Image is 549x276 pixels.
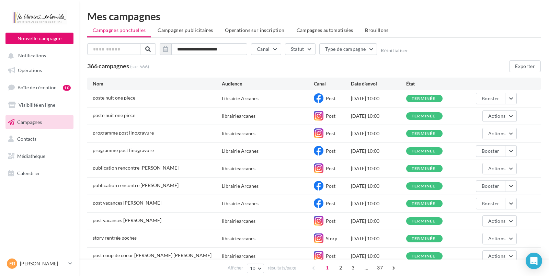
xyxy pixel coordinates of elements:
[222,130,255,137] div: librairiearcanes
[130,63,149,70] span: (sur 566)
[351,165,406,172] div: [DATE] 10:00
[20,260,66,267] p: [PERSON_NAME]
[222,183,259,189] div: Librairie Arcanes
[222,200,259,207] div: Librairie Arcanes
[322,262,333,273] span: 1
[482,233,517,244] button: Actions
[93,130,154,136] span: programme post linogravure
[326,113,335,119] span: Post
[476,93,505,104] button: Booster
[412,166,436,171] div: terminée
[18,67,42,73] span: Opérations
[5,257,73,270] a: EB [PERSON_NAME]
[412,114,436,118] div: terminée
[488,253,505,259] span: Actions
[326,218,335,224] span: Post
[93,80,222,87] div: Nom
[406,80,461,87] div: État
[351,148,406,154] div: [DATE] 10:00
[314,80,351,87] div: Canal
[351,95,406,102] div: [DATE] 10:00
[335,262,346,273] span: 2
[247,264,264,273] button: 10
[482,163,517,174] button: Actions
[222,235,255,242] div: librairiearcanes
[5,33,73,44] button: Nouvelle campagne
[326,235,337,241] span: Story
[4,115,75,129] a: Campagnes
[93,217,161,223] span: post vacances linda
[222,253,255,260] div: librairiearcanes
[326,130,335,136] span: Post
[4,63,75,78] a: Opérations
[93,182,179,188] span: publication rencontre benedetta
[9,260,15,267] span: EB
[87,11,541,21] div: Mes campagnes
[482,128,517,139] button: Actions
[361,262,372,273] span: ...
[381,48,408,53] button: Réinitialiser
[222,80,314,87] div: Audience
[4,80,75,95] a: Boîte de réception10
[93,165,179,171] span: publication rencontre benedetta
[326,253,335,259] span: Post
[351,113,406,119] div: [DATE] 10:00
[351,253,406,260] div: [DATE] 10:00
[351,218,406,225] div: [DATE] 10:00
[488,165,505,171] span: Actions
[222,113,255,119] div: librairiearcanes
[225,27,284,33] span: Operations sur inscription
[228,265,243,271] span: Afficher
[297,27,353,33] span: Campagnes automatisées
[526,253,542,269] div: Open Intercom Messenger
[251,43,281,55] button: Canal
[482,110,517,122] button: Actions
[482,250,517,262] button: Actions
[476,180,505,192] button: Booster
[412,131,436,136] div: terminée
[476,145,505,157] button: Booster
[17,170,40,176] span: Calendrier
[93,200,161,206] span: post vacances linda
[222,95,259,102] div: Librairie Arcanes
[488,235,505,241] span: Actions
[351,235,406,242] div: [DATE] 10:00
[351,80,406,87] div: Date d'envoi
[412,237,436,241] div: terminée
[347,262,358,273] span: 3
[326,148,335,154] span: Post
[19,102,55,108] span: Visibilité en ligne
[412,184,436,188] div: terminée
[18,84,57,90] span: Boîte de réception
[412,149,436,153] div: terminée
[93,235,137,241] span: story rentrée poches
[285,43,316,55] button: Statut
[326,95,335,101] span: Post
[93,95,135,101] span: poste nuit one piece
[4,98,75,112] a: Visibilité en ligne
[351,200,406,207] div: [DATE] 10:00
[4,166,75,181] a: Calendrier
[326,165,335,171] span: Post
[222,148,259,154] div: Librairie Arcanes
[326,183,335,189] span: Post
[222,218,255,225] div: librairiearcanes
[17,136,36,142] span: Contacts
[93,112,135,118] span: poste nuit one piece
[18,53,46,59] span: Notifications
[93,147,154,153] span: programme post linogravure
[63,85,71,91] div: 10
[488,130,505,136] span: Actions
[222,165,255,172] div: librairiearcanes
[488,218,505,224] span: Actions
[365,27,389,33] span: Brouillons
[412,254,436,258] div: terminée
[509,60,541,72] button: Exporter
[412,96,436,101] div: terminée
[93,252,211,258] span: post coup de coeur linda verra buck
[351,130,406,137] div: [DATE] 10:00
[17,119,42,125] span: Campagnes
[482,215,517,227] button: Actions
[319,43,377,55] button: Type de campagne
[158,27,213,33] span: Campagnes publicitaires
